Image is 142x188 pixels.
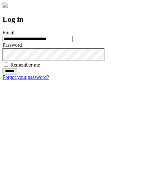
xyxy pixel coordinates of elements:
[10,62,40,68] label: Remember me
[3,74,49,80] a: Forgot your password?
[3,15,139,24] h2: Log in
[3,42,22,48] label: Password
[3,3,8,8] img: logo-4e3dc11c47720685a147b03b5a06dd966a58ff35d612b21f08c02c0306f2b779.png
[3,30,15,35] label: Email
